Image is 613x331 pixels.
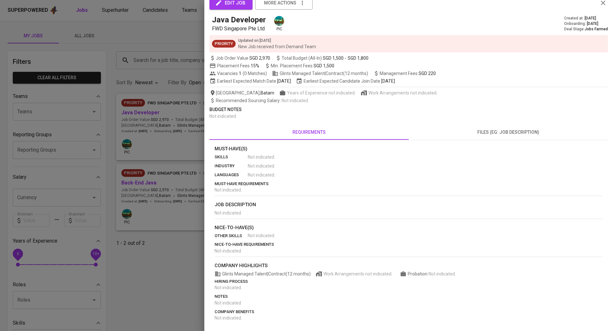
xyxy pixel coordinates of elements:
div: pic [274,15,285,32]
span: Not indicated . [248,232,275,239]
p: company benefits [215,309,603,315]
p: industry [215,163,248,169]
span: Batam [261,90,274,96]
span: 1 [238,70,241,77]
p: other skills [215,233,248,239]
span: [DATE] [585,16,596,21]
span: Not indicated . [209,114,237,119]
p: notes [215,293,603,300]
span: Jobs Farmed [585,27,608,31]
span: [DATE] [277,78,291,84]
p: Budget Notes [209,106,608,113]
span: Earliest Expected Match Date [209,78,291,84]
span: 15% [251,63,259,68]
span: Management Fees [380,71,436,76]
p: nice-to-have requirements [215,241,603,248]
span: [DATE] [381,78,395,84]
span: Not indicated . [215,315,242,320]
span: Vacancies ( 0 Matches ) [209,70,267,77]
span: Work Arrangements not indicated. [323,271,392,277]
img: a5d44b89-0c59-4c54-99d0-a63b29d42bd3.jpg [274,16,284,26]
p: languages [215,172,248,178]
div: Onboarding : [564,21,608,26]
p: skills [215,154,248,160]
span: Min. Placement Fees [271,63,334,68]
p: job description [215,201,603,208]
span: Recommended Sourcing Salary : [216,98,282,103]
p: nice-to-have(s) [215,224,603,231]
span: SGD 1,800 [348,55,368,61]
div: Deal Stage : [564,26,608,32]
div: Created at : [564,16,608,21]
span: SGD 220 [419,71,436,76]
span: Not indicated . [215,187,242,192]
p: Updated on : [DATE] [238,38,316,43]
span: Job Order Value [209,55,270,61]
span: Not indicated . [248,172,275,178]
p: company highlights [215,262,603,269]
p: New Job received from Demand Team [238,43,316,50]
span: Not indicated . [215,248,242,253]
span: Placement Fees [217,63,259,68]
h5: Java Developer [212,15,266,25]
span: SGD 1,500 [314,63,334,68]
span: Priority [212,41,236,47]
span: [DATE] [587,21,598,26]
span: Glints Managed Talent | Contract (12 months) [215,271,311,277]
p: must-have requirements [215,181,603,187]
span: SGD 1,500 [323,55,344,61]
span: Not indicated . [282,98,309,103]
span: Glints Managed Talent | Contract (12 months) [272,70,368,77]
span: Not indicated . [248,154,275,160]
span: [GEOGRAPHIC_DATA] , [209,90,274,96]
span: requirements [213,128,405,136]
span: files (eg: job description) [412,128,604,136]
span: Not indicated . [215,300,242,305]
span: FWD Singapore Pte Ltd [212,26,265,32]
span: Probation [408,271,428,276]
span: Not indicated . [215,210,242,215]
p: Must-Have(s) [215,145,603,153]
span: Not indicated . [215,285,242,290]
span: SGD 2,970 [249,55,270,61]
span: Not indicated . [248,163,275,169]
p: hiring process [215,278,603,285]
span: Earliest Expected Candidate Join Date [296,78,395,84]
span: Total Budget (All-In) [275,55,368,61]
span: Work Arrangements not indicated. [368,90,437,96]
span: - [345,55,346,61]
span: Not indicated . [428,271,456,276]
span: Years of Experience not indicated. [287,90,356,96]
